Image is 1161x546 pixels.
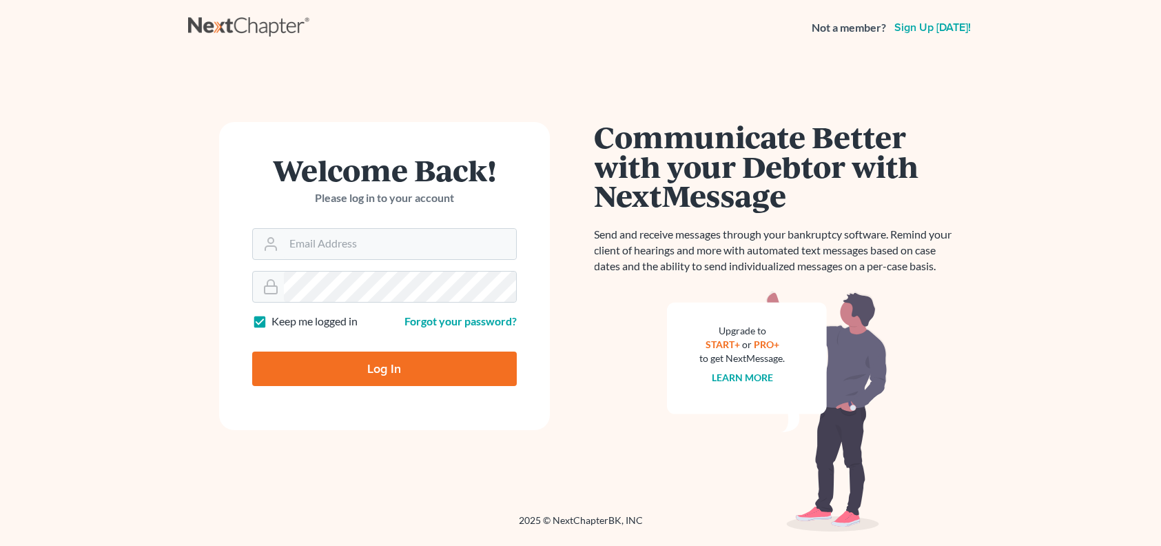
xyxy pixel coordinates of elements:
[595,227,960,274] p: Send and receive messages through your bankruptcy software. Remind your client of hearings and mo...
[252,155,517,185] h1: Welcome Back!
[188,514,974,538] div: 2025 © NextChapterBK, INC
[595,122,960,210] h1: Communicate Better with your Debtor with NextMessage
[404,314,517,327] a: Forgot your password?
[892,22,974,33] a: Sign up [DATE]!
[252,190,517,206] p: Please log in to your account
[284,229,516,259] input: Email Address
[271,314,358,330] label: Keep me logged in
[700,324,785,338] div: Upgrade to
[700,352,785,365] div: to get NextMessage.
[712,372,773,383] a: Learn more
[667,291,887,532] img: nextmessage_bg-59042aed3d76b12b5cd301f8e5b87938c9018125f34e5fa2b7a6b67550977c72.svg
[252,352,517,386] input: Log In
[754,338,779,350] a: PRO+
[812,20,886,36] strong: Not a member?
[706,338,740,350] a: START+
[742,338,752,350] span: or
